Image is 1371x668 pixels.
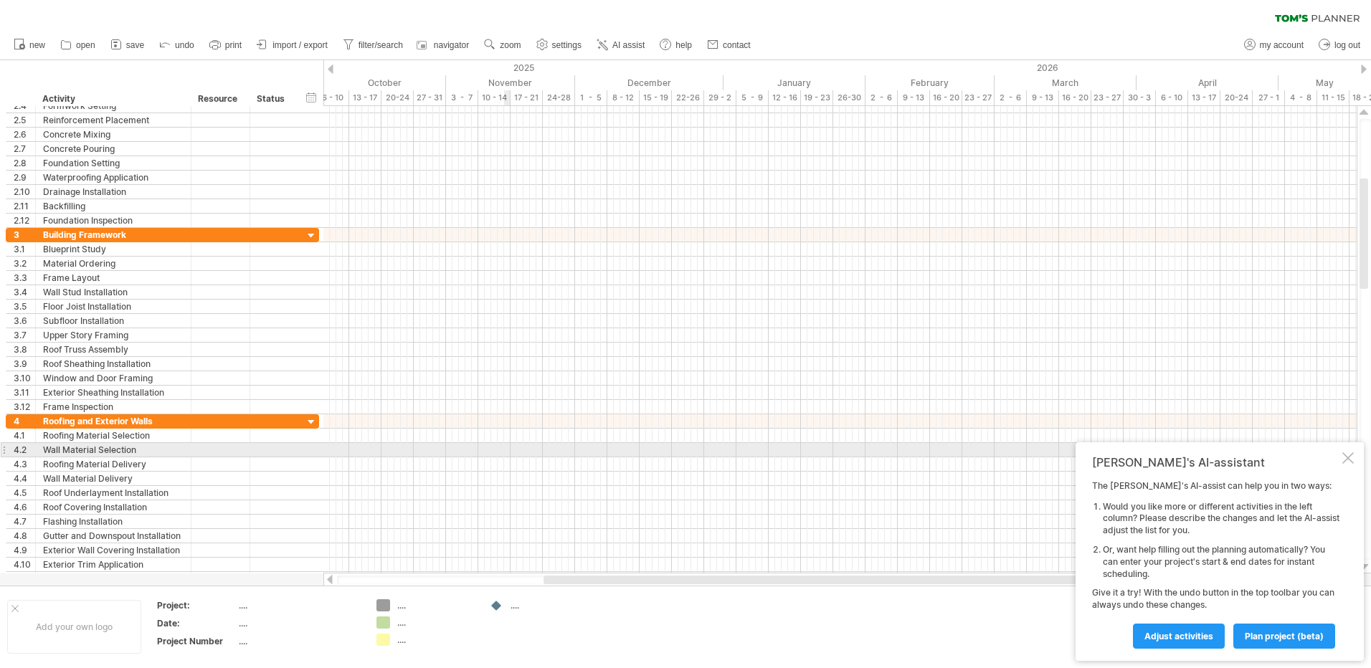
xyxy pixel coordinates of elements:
[703,36,755,54] a: contact
[1133,624,1225,649] a: Adjust activities
[14,400,35,414] div: 3.12
[257,92,288,106] div: Status
[43,457,184,471] div: Roofing Material Delivery
[1260,40,1304,50] span: my account
[43,328,184,342] div: Upper Story Framing
[43,171,184,184] div: Waterproofing Application
[1334,40,1360,50] span: log out
[1027,90,1059,105] div: 9 - 13
[156,36,199,54] a: undo
[175,40,194,50] span: undo
[1092,455,1339,469] div: [PERSON_NAME]'s AI-assistant
[43,486,184,500] div: Roof Underlayment Installation
[317,90,349,105] div: 6 - 10
[43,185,184,199] div: Drainage Installation
[14,257,35,270] div: 3.2
[339,36,407,54] a: filter/search
[500,40,521,50] span: zoom
[446,75,575,90] div: November 2025
[511,90,543,105] div: 17 - 21
[865,75,995,90] div: February 2026
[107,36,148,54] a: save
[43,371,184,385] div: Window and Door Framing
[43,257,184,270] div: Material Ordering
[10,36,49,54] a: new
[995,90,1027,105] div: 2 - 6
[14,486,35,500] div: 4.5
[14,214,35,227] div: 2.12
[14,472,35,485] div: 4.4
[14,113,35,127] div: 2.5
[575,75,724,90] div: December 2025
[57,36,100,54] a: open
[898,90,930,105] div: 9 - 13
[43,386,184,399] div: Exterior Sheathing Installation
[43,314,184,328] div: Subfloor Installation
[833,90,865,105] div: 26-30
[675,40,692,50] span: help
[723,40,751,50] span: contact
[14,271,35,285] div: 3.3
[593,36,649,54] a: AI assist
[704,90,736,105] div: 29 - 2
[43,558,184,571] div: Exterior Trim Application
[1124,90,1156,105] div: 30 - 3
[14,156,35,170] div: 2.8
[14,142,35,156] div: 2.7
[349,90,381,105] div: 13 - 17
[14,558,35,571] div: 4.10
[930,90,962,105] div: 16 - 20
[1156,90,1188,105] div: 6 - 10
[43,214,184,227] div: Foundation Inspection
[14,328,35,342] div: 3.7
[672,90,704,105] div: 22-26
[724,75,865,90] div: January 2026
[1103,501,1339,537] li: Would you like more or different activities in the left column? Please describe the changes and l...
[43,285,184,299] div: Wall Stud Installation
[962,90,995,105] div: 23 - 27
[14,285,35,299] div: 3.4
[14,171,35,184] div: 2.9
[76,40,95,50] span: open
[14,199,35,213] div: 2.11
[43,300,184,313] div: Floor Joist Installation
[1317,90,1349,105] div: 11 - 15
[126,40,144,50] span: save
[206,36,246,54] a: print
[43,543,184,557] div: Exterior Wall Covering Installation
[736,90,769,105] div: 5 - 9
[43,199,184,213] div: Backfilling
[434,40,469,50] span: navigator
[14,572,35,586] div: 4.11
[239,599,359,611] div: ....
[1315,36,1365,54] a: log out
[1059,90,1091,105] div: 16 - 20
[511,599,589,611] div: ....
[43,271,184,285] div: Frame Layout
[14,443,35,457] div: 4.2
[14,357,35,371] div: 3.9
[43,228,184,242] div: Building Framework
[43,500,184,514] div: Roof Covering Installation
[552,40,582,50] span: settings
[43,400,184,414] div: Frame Inspection
[359,40,403,50] span: filter/search
[801,90,833,105] div: 19 - 23
[43,472,184,485] div: Wall Material Delivery
[43,113,184,127] div: Reinforcement Placement
[253,36,332,54] a: import / export
[14,185,35,199] div: 2.10
[480,36,525,54] a: zoom
[995,75,1137,90] div: March 2026
[239,617,359,629] div: ....
[14,300,35,313] div: 3.5
[640,90,672,105] div: 15 - 19
[1091,90,1124,105] div: 23 - 27
[43,242,184,256] div: Blueprint Study
[1240,36,1308,54] a: my account
[1188,90,1220,105] div: 13 - 17
[43,357,184,371] div: Roof Sheathing Installation
[7,600,141,654] div: Add your own logo
[43,128,184,141] div: Concrete Mixing
[43,343,184,356] div: Roof Truss Assembly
